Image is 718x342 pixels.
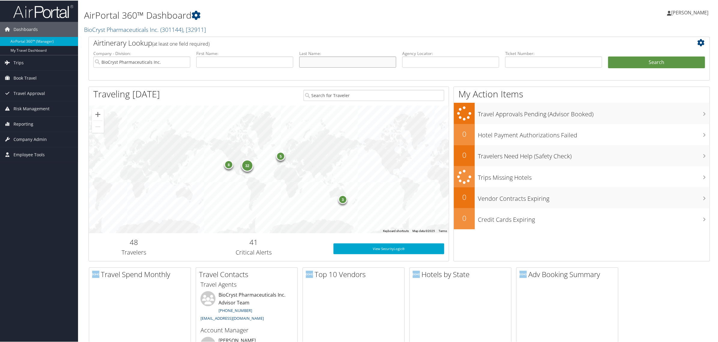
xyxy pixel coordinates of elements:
a: 0Travelers Need Help (Safety Check) [454,145,710,166]
label: Last Name: [299,50,396,56]
span: Trips [14,55,24,70]
h3: Critical Alerts [183,248,324,256]
h2: Travel Spend Monthly [92,269,191,279]
h3: Trips Missing Hotels [478,170,710,181]
span: ( 301144 ) [160,25,183,33]
h1: Traveling [DATE] [93,87,160,100]
img: Google [90,225,110,233]
img: domo-logo.png [413,270,420,277]
span: Reporting [14,116,33,131]
span: (at least one field required) [152,40,210,47]
button: Zoom in [92,108,104,120]
span: [PERSON_NAME] [671,9,708,15]
span: Dashboards [14,21,38,36]
h2: 48 [93,237,174,247]
label: Company - Division: [93,50,190,56]
a: 0Hotel Payment Authorizations Failed [454,124,710,145]
span: , [ 32911 ] [183,25,206,33]
span: Book Travel [14,70,37,85]
input: Search for Traveler [303,89,445,100]
button: Search [608,56,705,68]
a: Open this area in Google Maps (opens a new window) [90,225,110,233]
h2: Hotels by State [413,269,511,279]
a: [PERSON_NAME] [667,3,714,21]
h1: My Action Items [454,87,710,100]
img: domo-logo.png [92,270,99,277]
div: 32 [241,159,253,171]
a: Trips Missing Hotels [454,166,710,187]
h2: 41 [183,237,324,247]
span: Risk Management [14,101,50,116]
a: Terms (opens in new tab) [439,229,447,232]
a: 0Vendor Contracts Expiring [454,187,710,208]
h2: 0 [454,149,475,160]
img: domo-logo.png [520,270,527,277]
div: 3 [338,194,347,203]
div: 5 [276,151,285,160]
h3: Hotel Payment Authorizations Failed [478,127,710,139]
button: Zoom out [92,120,104,132]
label: Agency Locator: [402,50,499,56]
span: Map data ©2025 [412,229,435,232]
h2: 0 [454,191,475,202]
img: airportal-logo.png [13,4,73,18]
button: Keyboard shortcuts [383,228,409,233]
img: domo-logo.png [306,270,313,277]
a: BioCryst Pharmaceuticals Inc. [84,25,206,33]
h1: AirPortal 360™ Dashboard [84,8,504,21]
h3: Travel Agents [201,280,293,288]
h3: Vendor Contracts Expiring [478,191,710,202]
h2: Airtinerary Lookup [93,37,653,47]
h2: Adv Booking Summary [520,269,618,279]
a: [EMAIL_ADDRESS][DOMAIN_NAME] [201,315,264,320]
h2: Travel Contacts [199,269,297,279]
a: Travel Approvals Pending (Advisor Booked) [454,102,710,124]
h3: Travel Approvals Pending (Advisor Booked) [478,106,710,118]
span: Travel Approval [14,85,45,100]
li: BioCryst Pharmaceuticals Inc. Advisor Team [198,291,296,323]
a: 0Credit Cards Expiring [454,208,710,229]
span: Company Admin [14,131,47,146]
h3: Credit Cards Expiring [478,212,710,223]
span: Employee Tools [14,147,45,162]
div: 8 [224,160,233,169]
label: First Name: [196,50,293,56]
h2: 0 [454,212,475,223]
h3: Account Manager [201,325,293,334]
a: View SecurityLogic® [333,243,445,254]
h2: 0 [454,128,475,139]
h2: Top 10 Vendors [306,269,404,279]
label: Ticket Number: [505,50,602,56]
h3: Travelers Need Help (Safety Check) [478,148,710,160]
a: [PHONE_NUMBER] [219,307,252,313]
h3: Travelers [93,248,174,256]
